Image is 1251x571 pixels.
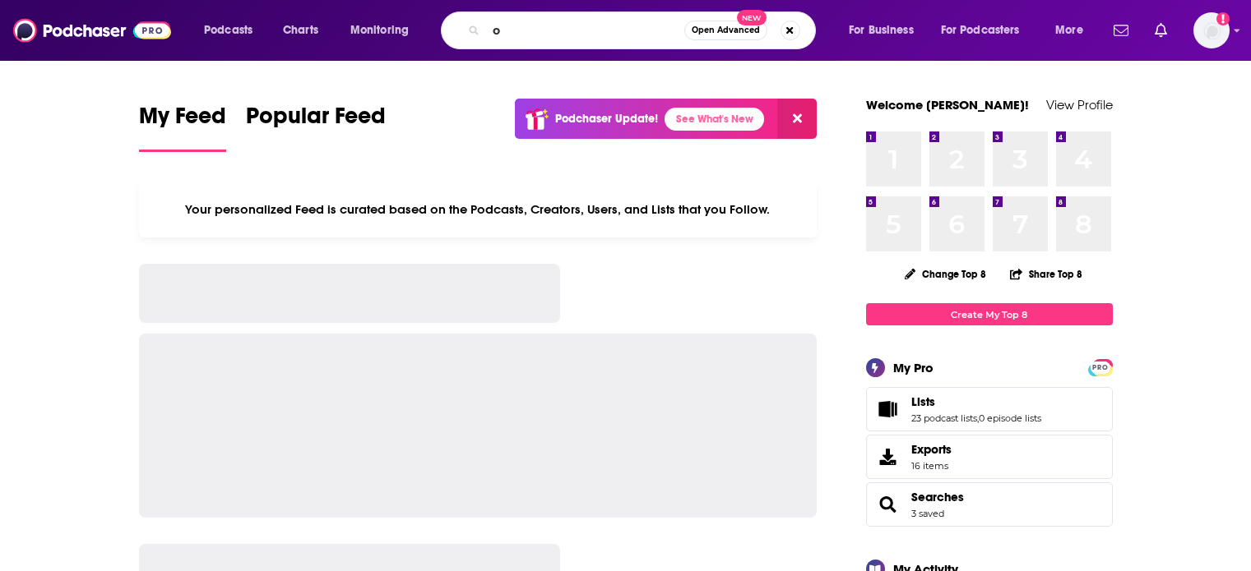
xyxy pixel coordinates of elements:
span: More [1055,19,1083,42]
img: User Profile [1193,12,1230,48]
span: For Podcasters [941,19,1020,42]
span: Exports [911,442,952,457]
span: For Business [849,19,914,42]
a: Popular Feed [246,102,386,152]
button: Change Top 8 [895,264,997,284]
a: Show notifications dropdown [1107,16,1135,44]
span: Lists [911,394,935,409]
a: 23 podcast lists [911,412,977,424]
a: My Feed [139,102,226,152]
span: Exports [872,445,905,468]
span: New [737,10,767,25]
span: Podcasts [204,19,253,42]
a: Searches [872,493,905,516]
input: Search podcasts, credits, & more... [486,17,684,44]
span: Lists [866,387,1113,431]
span: Charts [283,19,318,42]
button: Show profile menu [1193,12,1230,48]
img: Podchaser - Follow, Share and Rate Podcasts [13,15,171,46]
a: Exports [866,435,1113,479]
button: Share Top 8 [1009,258,1083,290]
span: Popular Feed [246,102,386,140]
span: , [977,412,979,424]
a: Lists [911,394,1041,409]
a: Lists [872,398,905,421]
a: View Profile [1046,97,1113,113]
a: 3 saved [911,508,944,519]
button: open menu [192,17,274,44]
a: PRO [1091,361,1110,373]
p: Podchaser Update! [555,112,658,126]
a: Show notifications dropdown [1148,16,1174,44]
div: Your personalized Feed is curated based on the Podcasts, Creators, Users, and Lists that you Follow. [139,182,818,237]
a: Charts [272,17,328,44]
span: Monitoring [350,19,409,42]
span: Open Advanced [692,26,760,35]
span: Logged in as hconnor [1193,12,1230,48]
a: See What's New [665,108,764,131]
a: Welcome [PERSON_NAME]! [866,97,1029,113]
svg: Add a profile image [1216,12,1230,25]
div: My Pro [893,360,934,375]
span: My Feed [139,102,226,140]
a: 0 episode lists [979,412,1041,424]
a: Create My Top 8 [866,303,1113,325]
span: Searches [866,482,1113,527]
button: Open AdvancedNew [684,21,767,40]
a: Searches [911,490,964,504]
span: PRO [1091,361,1110,374]
span: 16 items [911,460,952,472]
button: open menu [339,17,430,44]
button: open menu [930,17,1044,44]
button: open menu [837,17,934,44]
div: Search podcasts, credits, & more... [456,12,832,49]
button: open menu [1044,17,1104,44]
